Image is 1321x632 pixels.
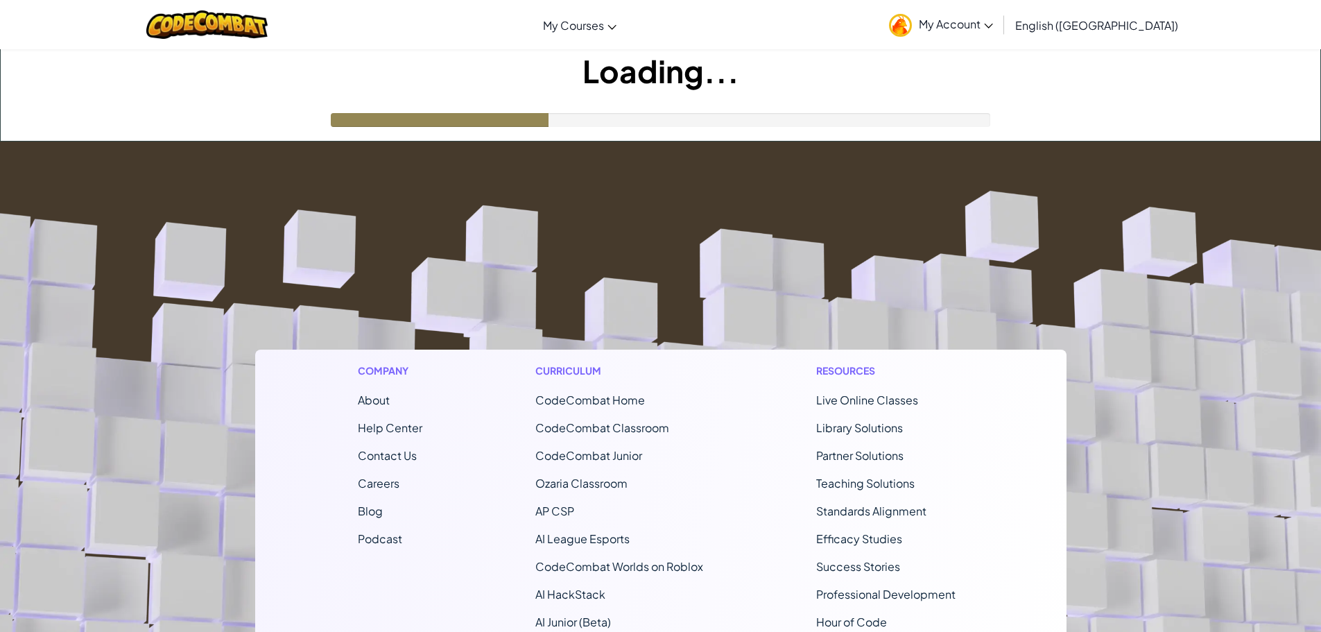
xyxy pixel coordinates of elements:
a: AI Junior (Beta) [535,615,611,629]
span: My Courses [543,18,604,33]
a: Library Solutions [816,420,903,435]
a: Live Online Classes [816,393,918,407]
a: Teaching Solutions [816,476,915,490]
h1: Loading... [1,49,1320,92]
img: avatar [889,14,912,37]
a: English ([GEOGRAPHIC_DATA]) [1008,6,1185,44]
a: CodeCombat Junior [535,448,642,463]
span: English ([GEOGRAPHIC_DATA]) [1015,18,1178,33]
a: Help Center [358,420,422,435]
span: Contact Us [358,448,417,463]
h1: Curriculum [535,364,703,378]
a: Podcast [358,531,402,546]
img: CodeCombat logo [146,10,268,39]
a: CodeCombat Worlds on Roblox [535,559,703,574]
a: Standards Alignment [816,504,926,518]
h1: Company [358,364,422,378]
span: CodeCombat Home [535,393,645,407]
a: AI League Esports [535,531,630,546]
a: AI HackStack [535,587,605,601]
a: My Account [882,3,1000,46]
a: My Courses [536,6,623,44]
a: Partner Solutions [816,448,904,463]
a: Blog [358,504,383,518]
a: CodeCombat Classroom [535,420,669,435]
span: My Account [919,17,993,31]
a: Ozaria Classroom [535,476,628,490]
a: About [358,393,390,407]
a: Careers [358,476,399,490]
a: Professional Development [816,587,956,601]
a: AP CSP [535,504,574,518]
a: Efficacy Studies [816,531,902,546]
a: Hour of Code [816,615,887,629]
h1: Resources [816,364,964,378]
a: Success Stories [816,559,900,574]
